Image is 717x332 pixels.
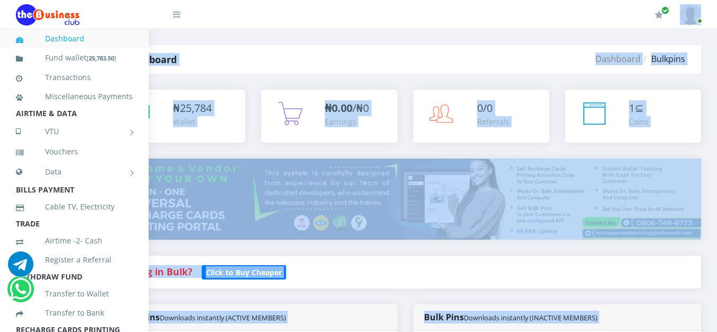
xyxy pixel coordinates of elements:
strong: Bulk Pins [424,311,598,323]
a: Register a Referral [16,248,133,272]
a: Transfer to Bank [16,301,133,325]
a: Dashboard [595,53,641,65]
a: ₦0.00/₦0 Earnings [261,90,397,143]
strong: Dashboard [125,53,177,66]
i: Renew/Upgrade Subscription [655,11,663,19]
a: VTU [16,118,133,145]
span: /₦0 [325,101,369,115]
small: Downloads instantly (INACTIVE MEMBERS) [464,313,598,322]
strong: Buying in Bulk? [120,265,192,278]
a: Miscellaneous Payments [16,84,133,109]
span: 0/0 [477,101,493,115]
div: Coins [629,116,649,127]
a: Dashboard [16,27,133,51]
a: Chat for support [8,259,33,277]
a: Vouchers [16,139,133,164]
div: Wallet [173,116,212,127]
a: ₦25,784 Wallet [109,90,245,143]
a: Click to Buy Cheaper [202,265,286,278]
a: Transfer to Wallet [16,282,133,306]
small: [ ] [87,54,116,62]
b: ₦0.00 [325,101,352,115]
span: 25,784 [180,101,212,115]
a: Chat for support [10,284,31,302]
a: Transactions [16,65,133,90]
img: User [680,4,701,25]
a: Airtime -2- Cash [16,229,133,253]
span: Renew/Upgrade Subscription [661,6,669,14]
a: Cable TV, Electricity [16,195,133,219]
div: ⊆ [629,100,649,116]
li: Bulkpins [641,53,685,65]
span: 1 [629,101,635,115]
div: Referrals [477,116,509,127]
small: Downloads instantly (ACTIVE MEMBERS) [160,313,286,322]
img: Logo [16,4,80,25]
b: 25,783.50 [89,54,114,62]
div: ₦ [173,100,212,116]
div: Earnings [325,116,369,127]
b: Click to Buy Cheaper [206,267,282,277]
a: Fund wallet[25,783.50] [16,46,133,71]
strong: Bulk Pins [120,311,286,323]
a: Data [16,159,133,185]
a: 0/0 Referrals [413,90,549,143]
img: multitenant_rcp.png [109,159,701,240]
